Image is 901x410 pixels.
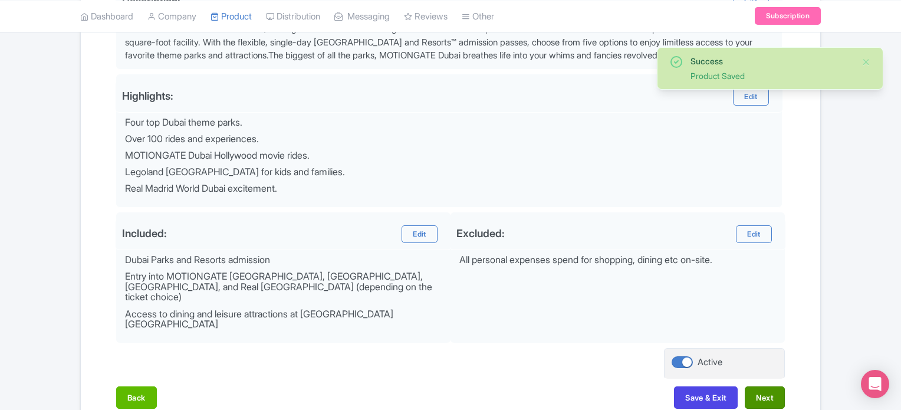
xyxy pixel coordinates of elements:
[122,227,167,240] div: Included:
[125,117,775,128] div: Four top Dubai theme parks.
[733,88,768,106] a: Edit
[125,183,775,194] div: Real Madrid World Dubai excitement.
[125,150,775,161] div: MOTIONGATE Dubai Hollywood movie rides.
[698,356,722,369] div: Active
[690,55,852,67] div: Success
[125,22,775,63] div: Built for absolute fun and adventure, the region’s first-of-its-kind integrated resort hosts four...
[736,225,771,243] a: Edit
[861,55,871,69] button: Close
[125,271,444,303] div: Entry into MOTIONGATE [GEOGRAPHIC_DATA], [GEOGRAPHIC_DATA], [GEOGRAPHIC_DATA], and Real [GEOGRAPH...
[459,255,778,265] div: All personal expenses spend for shopping, dining etc on-site.
[861,370,889,398] div: Open Intercom Messenger
[745,386,785,409] button: Next
[125,255,444,265] div: Dubai Parks and Resorts admission
[674,386,738,409] button: Save & Exit
[690,70,852,82] div: Product Saved
[116,386,157,409] button: Back
[125,167,775,178] div: Legoland [GEOGRAPHIC_DATA] for kids and families.
[122,90,173,102] div: Highlights:
[755,7,821,25] a: Subscription
[125,309,444,330] div: Access to dining and leisure attractions at [GEOGRAPHIC_DATA] [GEOGRAPHIC_DATA]
[456,227,505,240] div: Excluded:
[125,134,775,145] div: Over 100 rides and experiences.
[402,225,437,243] a: Edit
